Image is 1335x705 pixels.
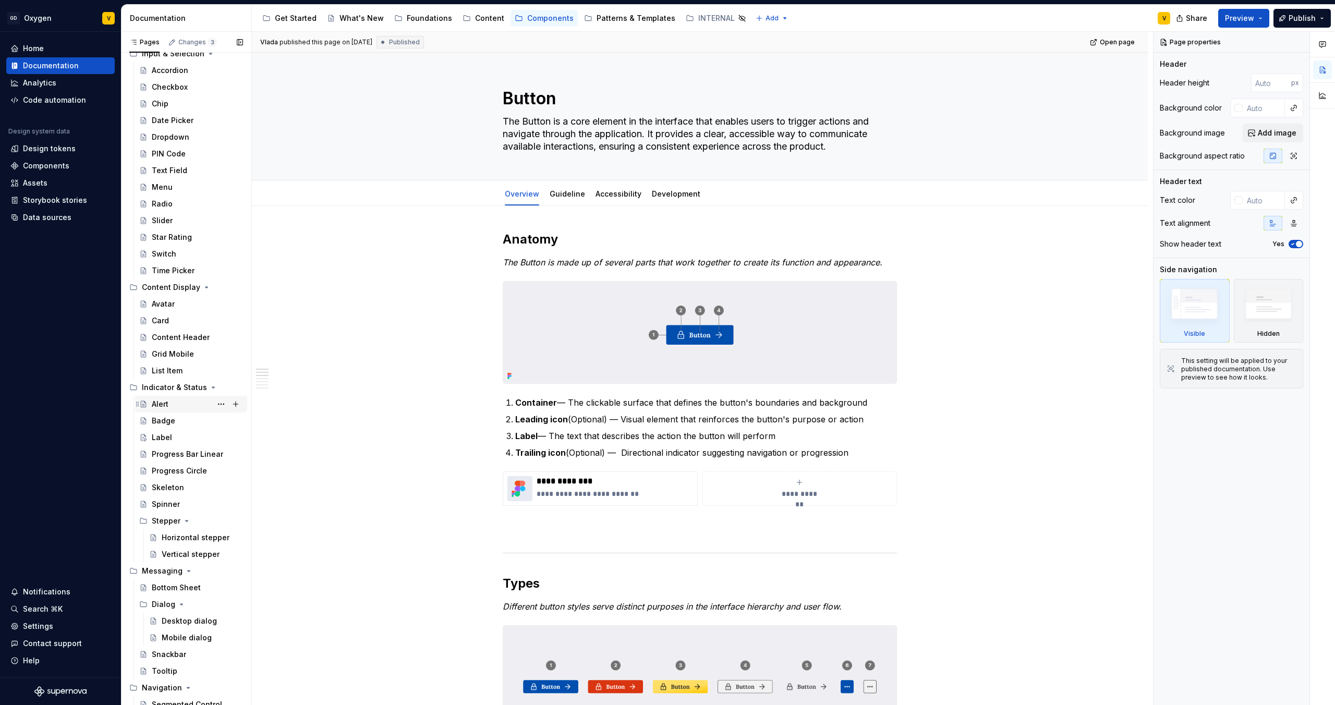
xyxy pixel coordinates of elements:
div: Tooltip [152,666,177,676]
div: Star Rating [152,232,192,242]
div: Badge [152,416,175,426]
span: Add image [1258,128,1296,138]
div: Horizontal stepper [162,532,229,543]
div: Messaging [142,566,183,576]
div: Slider [152,215,173,226]
button: Notifications [6,584,115,600]
div: Guideline [545,183,589,204]
div: Changes [178,38,216,46]
a: List Item [135,362,247,379]
a: Progress Bar Linear [135,446,247,463]
div: Accordion [152,65,188,76]
div: Radio [152,199,173,209]
a: INTERNAL [682,10,750,27]
div: PIN Code [152,149,186,159]
div: Visible [1160,279,1230,343]
svg: Supernova Logo [34,686,87,697]
img: 6f6c3e71-eba4-494f-9ff0-de0aaf262828.png [503,282,896,383]
a: Grid Mobile [135,346,247,362]
a: Settings [6,618,115,635]
a: Date Picker [135,112,247,129]
div: Oxygen [24,13,52,23]
a: Overview [505,189,539,198]
a: PIN Code [135,145,247,162]
a: Progress Circle [135,463,247,479]
div: Indicator & Status [125,379,247,396]
a: Get Started [258,10,321,27]
div: Date Picker [152,115,193,126]
div: Content Display [125,279,247,296]
span: Open page [1100,38,1135,46]
div: List Item [152,366,183,376]
div: published this page on [DATE] [280,38,372,46]
a: Alert [135,396,247,412]
a: Desktop dialog [145,613,247,629]
div: Alert [152,399,168,409]
button: Share [1171,9,1214,28]
div: What's New [339,13,384,23]
div: Background aspect ratio [1160,151,1245,161]
div: Assets [23,178,47,188]
a: Components [511,10,578,27]
div: Page tree [258,8,750,29]
a: Content Header [135,329,247,346]
div: Stepper [135,513,247,529]
em: Different button styles serve distinct purposes in the interface hierarchy and user flow. [503,601,842,612]
div: Menu [152,182,173,192]
div: Overview [501,183,543,204]
div: Design tokens [23,143,76,154]
p: px [1291,79,1299,87]
div: This setting will be applied to your published documentation. Use preview to see how it looks. [1181,357,1296,382]
div: Input & Selection [125,45,247,62]
a: Menu [135,179,247,196]
a: Bottom Sheet [135,579,247,596]
div: Home [23,43,44,54]
div: Text color [1160,195,1195,205]
a: Label [135,429,247,446]
div: Navigation [125,679,247,696]
div: Dialog [135,596,247,613]
button: Help [6,652,115,669]
div: Help [23,655,40,666]
div: Content [475,13,504,23]
div: Snackbar [152,649,186,660]
a: Content [458,10,508,27]
em: The Button is made up of several parts that work together to create its function and appearance. [503,257,882,268]
div: Storybook stories [23,195,87,205]
a: Mobile dialog [145,629,247,646]
a: Components [6,157,115,174]
div: Time Picker [152,265,195,276]
div: Text Field [152,165,187,176]
div: Pages [129,38,160,46]
p: (Optional) — Directional indicator suggesting navigation or progression [515,446,897,459]
div: Header text [1160,176,1202,187]
a: Skeleton [135,479,247,496]
a: Documentation [6,57,115,74]
div: Grid Mobile [152,349,194,359]
a: Dropdown [135,129,247,145]
div: Stepper [152,516,180,526]
a: Card [135,312,247,329]
a: Home [6,40,115,57]
div: Header height [1160,78,1209,88]
span: Share [1186,13,1207,23]
p: (Optional) — Visual element that reinforces the button's purpose or action [515,413,897,426]
div: Background color [1160,103,1222,113]
a: Spinner [135,496,247,513]
input: Auto [1243,99,1285,117]
div: Foundations [407,13,452,23]
button: Publish [1273,9,1331,28]
div: Text alignment [1160,218,1210,228]
a: Avatar [135,296,247,312]
div: Chip [152,99,168,109]
button: Preview [1218,9,1269,28]
strong: Label [515,431,538,441]
a: Patterns & Templates [580,10,679,27]
div: Hidden [1234,279,1304,343]
a: Star Rating [135,229,247,246]
a: Snackbar [135,646,247,663]
button: GDOxygenV [2,7,119,29]
div: V [107,14,111,22]
div: Notifications [23,587,70,597]
div: INTERNAL [698,13,735,23]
